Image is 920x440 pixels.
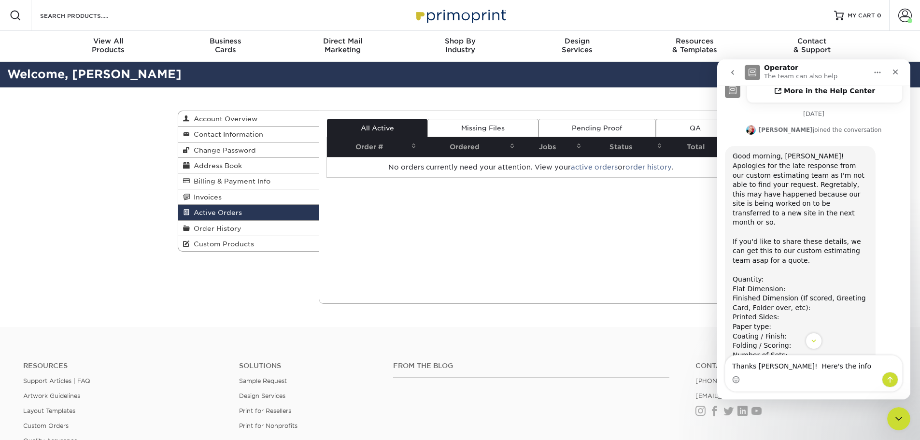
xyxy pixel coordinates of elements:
a: All Active [327,119,427,137]
input: SEARCH PRODUCTS..... [39,10,133,21]
span: MY CART [848,12,875,20]
a: Resources& Templates [636,31,753,62]
td: No orders currently need your attention. View your or . [327,157,735,177]
th: Order # [327,137,419,157]
a: [EMAIL_ADDRESS][DOMAIN_NAME] [695,392,811,399]
a: order history [625,163,671,171]
div: Marketing [284,37,401,54]
a: Custom Orders [23,422,69,429]
a: DesignServices [519,31,636,62]
a: BusinessCards [167,31,284,62]
div: & Support [753,37,871,54]
a: Address Book [178,158,319,173]
h4: Resources [23,362,225,370]
th: Ordered [419,137,518,157]
a: Order History [178,221,319,236]
th: Status [584,137,665,157]
div: Products [50,37,167,54]
span: Resources [636,37,753,45]
div: & Templates [636,37,753,54]
a: Contact& Support [753,31,871,62]
img: Primoprint [412,5,509,26]
a: Print for Resellers [239,407,291,414]
a: Sample Request [239,377,287,384]
div: Industry [401,37,519,54]
span: Contact [753,37,871,45]
span: Design [519,37,636,45]
span: Active Orders [190,209,242,216]
span: Change Password [190,146,256,154]
th: Total [665,137,734,157]
a: View AllProducts [50,31,167,62]
a: Design Services [239,392,285,399]
span: Direct Mail [284,37,401,45]
div: Good morning, [PERSON_NAME]! Apologies for the late response from our custom estimating team as I... [8,86,158,392]
a: Account Overview [178,111,319,127]
button: Scroll to bottom [88,273,105,290]
a: [PHONE_NUMBER] [695,377,755,384]
a: Support Articles | FAQ [23,377,90,384]
a: Contact Information [178,127,319,142]
span: Shop By [401,37,519,45]
div: Jenny says… [8,86,185,399]
span: Custom Products [190,240,254,248]
span: Order History [190,225,241,232]
a: Active Orders [178,205,319,220]
button: Emoji picker [15,316,23,324]
div: Cards [167,37,284,54]
span: Account Overview [190,115,257,123]
a: Pending Proof [538,119,656,137]
span: Address Book [190,162,242,170]
button: Send a message… [165,312,181,328]
a: active orders [571,163,618,171]
a: QA [656,119,734,137]
span: Business [167,37,284,45]
a: Missing Files [427,119,538,137]
a: Shop ByIndustry [401,31,519,62]
span: Billing & Payment Info [190,177,270,185]
span: Invoices [190,193,222,201]
textarea: Message… [8,296,185,312]
div: Services [519,37,636,54]
h4: Solutions [239,362,379,370]
a: Custom Products [178,236,319,251]
div: Good morning, [PERSON_NAME]! Apologies for the late response from our custom estimating team as I... [15,92,151,300]
a: Billing & Payment Info [178,173,319,189]
h4: From the Blog [393,362,669,370]
iframe: Intercom live chat [717,59,910,399]
a: Print for Nonprofits [239,422,297,429]
a: Change Password [178,142,319,158]
span: Contact Information [190,130,263,138]
a: Invoices [178,189,319,205]
a: Contact [695,362,897,370]
iframe: Intercom live chat [887,407,910,430]
th: Jobs [518,137,584,157]
span: View All [50,37,167,45]
a: Layout Templates [23,407,75,414]
a: Artwork Guidelines [23,392,80,399]
a: Direct MailMarketing [284,31,401,62]
span: 0 [877,12,881,19]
